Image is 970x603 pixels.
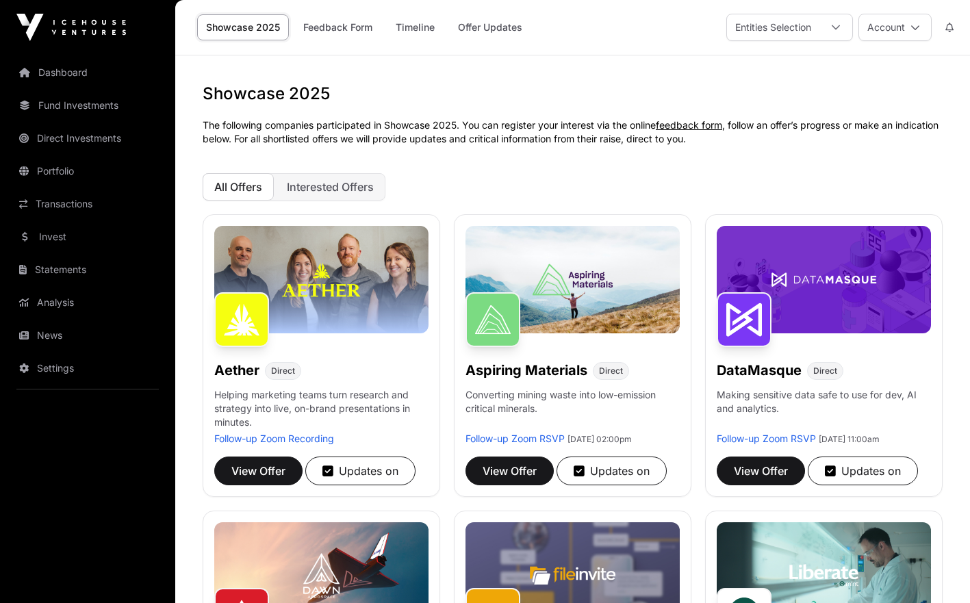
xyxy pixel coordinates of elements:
a: Follow-up Zoom RSVP [717,433,816,444]
p: Making sensitive data safe to use for dev, AI and analytics. [717,388,931,432]
p: Helping marketing teams turn research and strategy into live, on-brand presentations in minutes. [214,388,429,432]
a: Offer Updates [449,14,531,40]
a: Follow-up Zoom RSVP [465,433,565,444]
button: Interested Offers [275,173,385,201]
span: All Offers [214,180,262,194]
button: All Offers [203,173,274,201]
h1: Aspiring Materials [465,361,587,380]
button: Updates on [557,457,667,485]
img: Aspiring-Banner.jpg [465,226,680,333]
img: DataMasque [717,292,771,347]
a: Timeline [387,14,444,40]
img: DataMasque-Banner.jpg [717,226,931,333]
div: Updates on [825,463,901,479]
a: Transactions [11,189,164,219]
p: The following companies participated in Showcase 2025. You can register your interest via the onl... [203,118,943,146]
button: Updates on [808,457,918,485]
a: Statements [11,255,164,285]
span: View Offer [483,463,537,479]
h1: DataMasque [717,361,802,380]
p: Converting mining waste into low-emission critical minerals. [465,388,680,432]
img: Icehouse Ventures Logo [16,14,126,41]
button: View Offer [465,457,554,485]
span: Direct [271,365,295,376]
a: Settings [11,353,164,383]
a: Invest [11,222,164,252]
img: Aether-Banner.jpg [214,226,429,333]
button: View Offer [717,457,805,485]
div: Entities Selection [727,14,819,40]
h1: Showcase 2025 [203,83,943,105]
button: Account [858,14,932,41]
span: [DATE] 02:00pm [567,434,632,444]
a: Feedback Form [294,14,381,40]
img: Aether [214,292,269,347]
button: Updates on [305,457,416,485]
a: Follow-up Zoom Recording [214,433,334,444]
span: Direct [813,365,837,376]
span: View Offer [231,463,285,479]
span: Direct [599,365,623,376]
a: Showcase 2025 [197,14,289,40]
a: Fund Investments [11,90,164,120]
iframe: Chat Widget [902,537,970,603]
img: Aspiring Materials [465,292,520,347]
a: News [11,320,164,350]
span: [DATE] 11:00am [819,434,880,444]
div: Updates on [574,463,650,479]
a: Portfolio [11,156,164,186]
h1: Aether [214,361,259,380]
a: Dashboard [11,57,164,88]
div: Updates on [322,463,398,479]
a: Analysis [11,287,164,318]
a: feedback form [656,119,722,131]
button: View Offer [214,457,303,485]
span: View Offer [734,463,788,479]
a: Direct Investments [11,123,164,153]
span: Interested Offers [287,180,374,194]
